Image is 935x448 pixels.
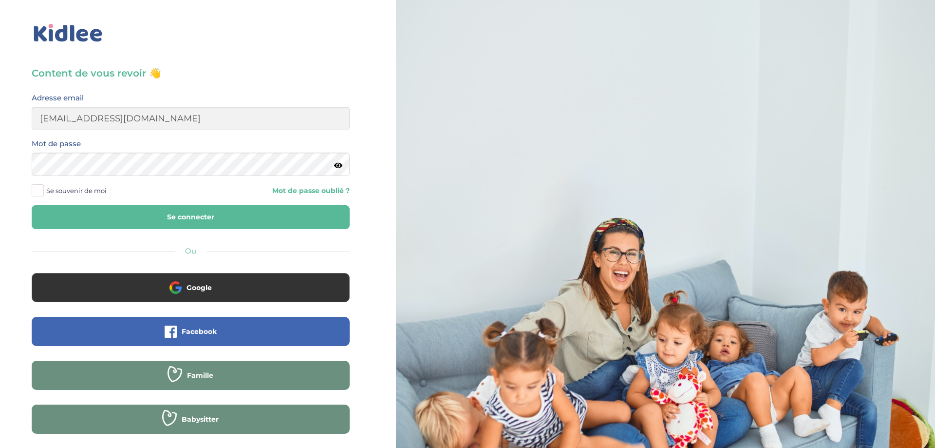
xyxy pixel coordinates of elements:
button: Babysitter [32,405,350,434]
h3: Content de vous revoir 👋 [32,66,350,80]
span: Ou [185,246,196,255]
button: Facebook [32,317,350,346]
button: Google [32,273,350,302]
span: Babysitter [182,414,219,424]
img: google.png [169,281,182,293]
span: Famille [187,370,213,380]
a: Google [32,290,350,299]
span: Facebook [182,327,217,336]
button: Famille [32,361,350,390]
a: Mot de passe oublié ? [198,186,349,195]
input: Email [32,107,350,130]
img: facebook.png [165,326,177,338]
button: Se connecter [32,205,350,229]
a: Babysitter [32,421,350,430]
a: Famille [32,377,350,387]
label: Mot de passe [32,137,81,150]
span: Google [187,283,212,292]
span: Se souvenir de moi [46,184,107,197]
a: Facebook [32,333,350,343]
label: Adresse email [32,92,84,104]
img: logo_kidlee_bleu [32,22,105,44]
